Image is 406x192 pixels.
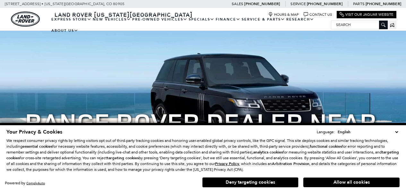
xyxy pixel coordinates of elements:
a: [PHONE_NUMBER] [307,1,342,6]
span: Service [290,2,306,6]
a: Contact Us [304,12,332,17]
a: About Us [51,25,79,36]
a: EXPRESS STORE [51,14,92,25]
button: Deny targeting cookies [202,177,298,188]
div: Language: [317,130,335,134]
a: Hours & Map [268,12,299,17]
strong: targeting cookies [107,155,139,161]
span: Land Rover [US_STATE][GEOGRAPHIC_DATA] [55,11,193,18]
span: Sales [232,2,243,6]
a: New Vehicles [92,14,132,25]
button: Allow all cookies [303,178,400,187]
strong: Arbitration Provision [272,161,309,166]
a: [PHONE_NUMBER] [244,1,280,6]
span: Your Privacy & Cookies [6,128,62,135]
nav: Main Navigation [51,14,331,36]
a: Specials [188,14,215,25]
span: Parts [353,2,365,6]
a: Visit Our Jaguar Website [340,12,393,17]
a: Privacy Policy [215,161,239,166]
strong: analytics cookies [253,150,283,155]
a: Service & Parts [241,14,286,25]
div: Powered by [5,181,45,185]
a: Research [286,14,315,25]
select: Language Select [336,129,400,135]
a: Finance [215,14,241,25]
a: ComplyAuto [26,181,45,185]
input: Search [331,21,387,29]
a: [STREET_ADDRESS] • [US_STATE][GEOGRAPHIC_DATA], CO 80905 [5,2,125,6]
a: [PHONE_NUMBER] [366,1,401,6]
strong: essential cookies [22,144,52,149]
a: land-rover [11,12,40,27]
p: We respect consumer privacy rights by letting visitors opt out of third-party tracking cookies an... [6,138,400,172]
img: Land Rover [11,12,40,27]
a: Pre-Owned Vehicles [132,14,188,25]
strong: functional cookies [310,144,342,149]
a: Land Rover [US_STATE][GEOGRAPHIC_DATA] [51,11,196,18]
